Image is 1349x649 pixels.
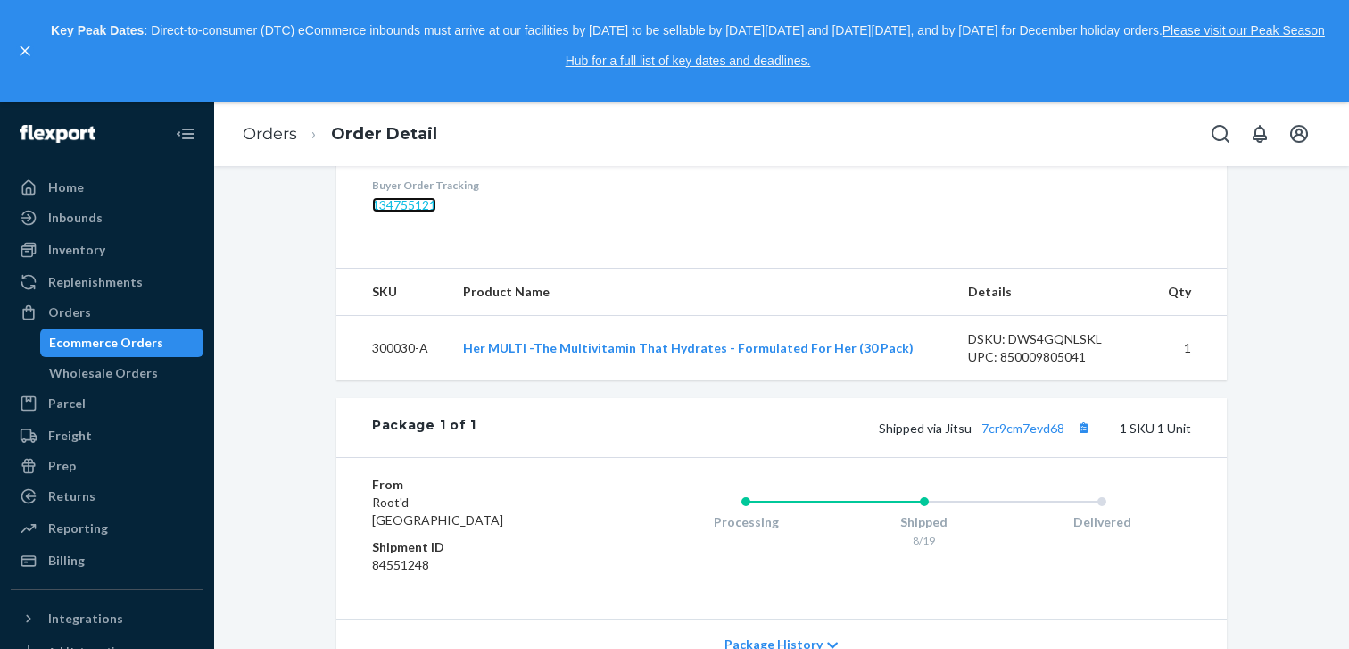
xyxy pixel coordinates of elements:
a: Billing [11,546,203,575]
img: Flexport logo [20,125,95,143]
div: Prep [48,457,76,475]
div: Integrations [48,610,123,628]
dt: Shipment ID [372,538,585,556]
div: UPC: 850009805041 [968,348,1136,366]
div: Billing [48,552,85,570]
strong: Key Peak Dates [51,23,144,37]
button: Open Search Box [1203,116,1238,152]
a: Returns [11,482,203,511]
div: Returns [48,487,95,505]
ol: breadcrumbs [228,108,451,161]
a: Please visit our Peak Season Hub for a full list of key dates and deadlines. [566,23,1325,68]
a: Inbounds [11,204,203,232]
a: Orders [243,124,297,144]
a: Reporting [11,514,203,543]
div: Replenishments [48,273,143,291]
div: Shipped [835,513,1014,531]
a: Inventory [11,236,203,264]
a: Orders [11,298,203,327]
th: SKU [336,269,449,316]
td: 300030-A [336,315,449,380]
div: Ecommerce Orders [49,334,163,352]
div: Orders [48,304,91,321]
a: Order Detail [331,124,437,144]
span: Chat [42,12,79,29]
button: Close Navigation [168,116,203,152]
div: Parcel [48,395,86,412]
a: 134755121 [372,197,436,212]
a: Prep [11,452,203,480]
div: Delivered [1013,513,1191,531]
span: Shipped via Jitsu [879,420,1095,436]
div: Inbounds [48,209,103,227]
dt: From [372,476,585,494]
div: Processing [657,513,835,531]
div: Package 1 of 1 [372,416,476,439]
dt: Buyer Order Tracking [372,178,652,193]
a: Home [11,173,203,202]
div: DSKU: DWS4GQNLSKL [968,330,1136,348]
a: Wholesale Orders [40,359,204,387]
div: Home [48,179,84,196]
th: Details [954,269,1150,316]
button: Open account menu [1281,116,1317,152]
div: Freight [48,427,92,445]
td: 1 [1149,315,1227,380]
a: Parcel [11,389,203,418]
a: 7cr9cm7evd68 [981,420,1064,436]
button: Copy tracking number [1072,416,1095,439]
div: Inventory [48,241,105,259]
a: Her MULTI -The Multivitamin That Hydrates - Formulated For Her (30 Pack) [463,340,914,355]
th: Product Name [449,269,954,316]
a: Replenishments [11,268,203,296]
a: Freight [11,421,203,450]
div: Wholesale Orders [49,364,158,382]
dd: 84551248 [372,556,585,574]
div: 1 SKU 1 Unit [476,416,1191,439]
span: Root'd [GEOGRAPHIC_DATA] [372,495,503,528]
a: Ecommerce Orders [40,329,204,357]
p: : Direct-to-consumer (DTC) eCommerce inbounds must arrive at our facilities by [DATE] to be sella... [43,16,1333,76]
button: Open notifications [1242,116,1278,152]
div: 8/19 [835,533,1014,548]
button: Integrations [11,604,203,633]
th: Qty [1149,269,1227,316]
div: Reporting [48,520,108,537]
button: close, [16,42,34,60]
